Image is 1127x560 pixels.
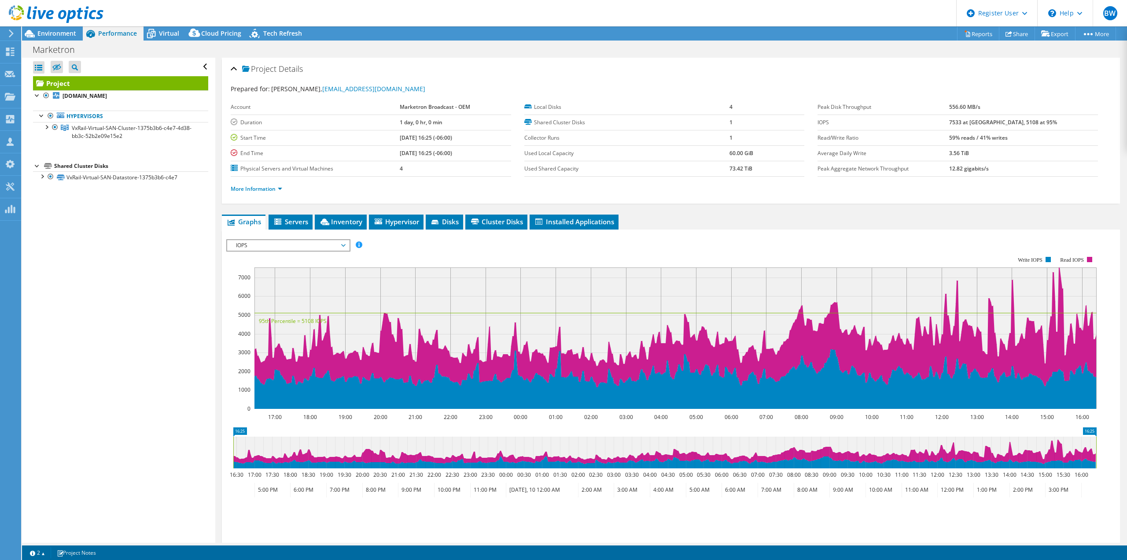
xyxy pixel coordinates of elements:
[232,240,345,251] span: IOPS
[238,386,250,393] text: 1000
[29,45,88,55] h1: Marketron
[265,471,279,478] text: 17:30
[273,217,308,226] span: Servers
[877,471,891,478] text: 10:30
[98,29,137,37] span: Performance
[607,471,621,478] text: 03:00
[231,149,400,158] label: End Time
[409,413,422,421] text: 21:00
[322,85,425,93] a: [EMAIL_ADDRESS][DOMAIN_NAME]
[795,413,808,421] text: 08:00
[444,413,457,421] text: 22:00
[33,111,208,122] a: Hypervisors
[373,471,387,478] text: 20:30
[524,149,729,158] label: Used Local Capacity
[1040,413,1054,421] text: 15:00
[238,349,250,356] text: 3000
[1005,413,1019,421] text: 14:00
[302,471,315,478] text: 18:30
[957,27,999,41] a: Reports
[818,118,949,127] label: IOPS
[949,149,969,157] b: 3.56 TiB
[625,471,639,478] text: 03:30
[534,217,614,226] span: Installed Applications
[231,85,270,93] label: Prepared for:
[729,119,733,126] b: 1
[242,65,276,74] span: Project
[949,119,1057,126] b: 7533 at [GEOGRAPHIC_DATA], 5108 at 95%
[33,76,208,90] a: Project
[549,413,563,421] text: 01:00
[400,149,452,157] b: [DATE] 16:25 (-06:00)
[769,471,783,478] text: 07:30
[841,471,854,478] text: 09:30
[400,165,403,172] b: 4
[339,413,352,421] text: 19:00
[967,471,980,478] text: 13:00
[818,134,949,142] label: Read/Write Ratio
[571,471,585,478] text: 02:00
[818,103,949,111] label: Peak Disk Throughput
[524,164,729,173] label: Used Shared Capacity
[464,471,477,478] text: 23:00
[859,471,873,478] text: 10:00
[391,471,405,478] text: 21:00
[985,471,998,478] text: 13:30
[1020,471,1034,478] text: 14:30
[715,471,729,478] text: 06:00
[481,471,495,478] text: 23:30
[338,471,351,478] text: 19:30
[1075,413,1089,421] text: 16:00
[1035,27,1075,41] a: Export
[319,217,362,226] span: Inventory
[553,471,567,478] text: 01:30
[51,547,102,558] a: Project Notes
[751,471,765,478] text: 07:00
[238,311,250,319] text: 5000
[279,63,303,74] span: Details
[238,274,250,281] text: 7000
[729,134,733,141] b: 1
[231,118,400,127] label: Duration
[1061,257,1084,263] text: Read IOPS
[830,413,843,421] text: 09:00
[725,413,738,421] text: 06:00
[226,217,261,226] span: Graphs
[159,29,179,37] span: Virtual
[470,217,523,226] span: Cluster Disks
[226,540,331,558] h2: Advanced Graph Controls
[970,413,984,421] text: 13:00
[1048,9,1056,17] svg: \n
[895,471,909,478] text: 11:00
[271,85,425,93] span: [PERSON_NAME],
[697,471,711,478] text: 05:30
[320,471,333,478] text: 19:00
[589,471,603,478] text: 02:30
[231,103,400,111] label: Account
[479,413,493,421] text: 23:00
[1039,471,1052,478] text: 15:00
[430,217,459,226] span: Disks
[733,471,747,478] text: 06:30
[1003,471,1017,478] text: 14:00
[729,103,733,111] b: 4
[33,171,208,183] a: VxRail-Virtual-SAN-Datastore-1375b3b6-c4e7
[284,471,297,478] text: 18:00
[759,413,773,421] text: 07:00
[446,471,459,478] text: 22:30
[201,29,241,37] span: Cloud Pricing
[303,413,317,421] text: 18:00
[1018,257,1042,263] text: Write IOPS
[787,471,801,478] text: 08:00
[356,471,369,478] text: 20:00
[374,413,387,421] text: 20:00
[231,185,282,193] a: More Information
[230,471,243,478] text: 16:30
[24,547,51,558] a: 2
[729,149,753,157] b: 60.00 GiB
[400,134,452,141] b: [DATE] 16:25 (-06:00)
[517,471,531,478] text: 00:30
[373,217,419,226] span: Hypervisor
[248,471,261,478] text: 17:00
[823,471,836,478] text: 09:00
